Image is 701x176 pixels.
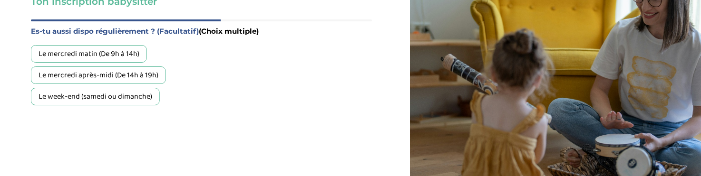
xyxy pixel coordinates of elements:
div: Le mercredi après-midi (De 14h à 19h) [31,66,166,84]
div: Le mercredi matin (De 9h à 14h) [31,45,147,63]
span: (Choix multiple) [199,27,259,36]
label: Es-tu aussi dispo régulièrement ? (Facultatif) [31,25,372,37]
div: Le week-end (samedi ou dimanche) [31,88,160,105]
